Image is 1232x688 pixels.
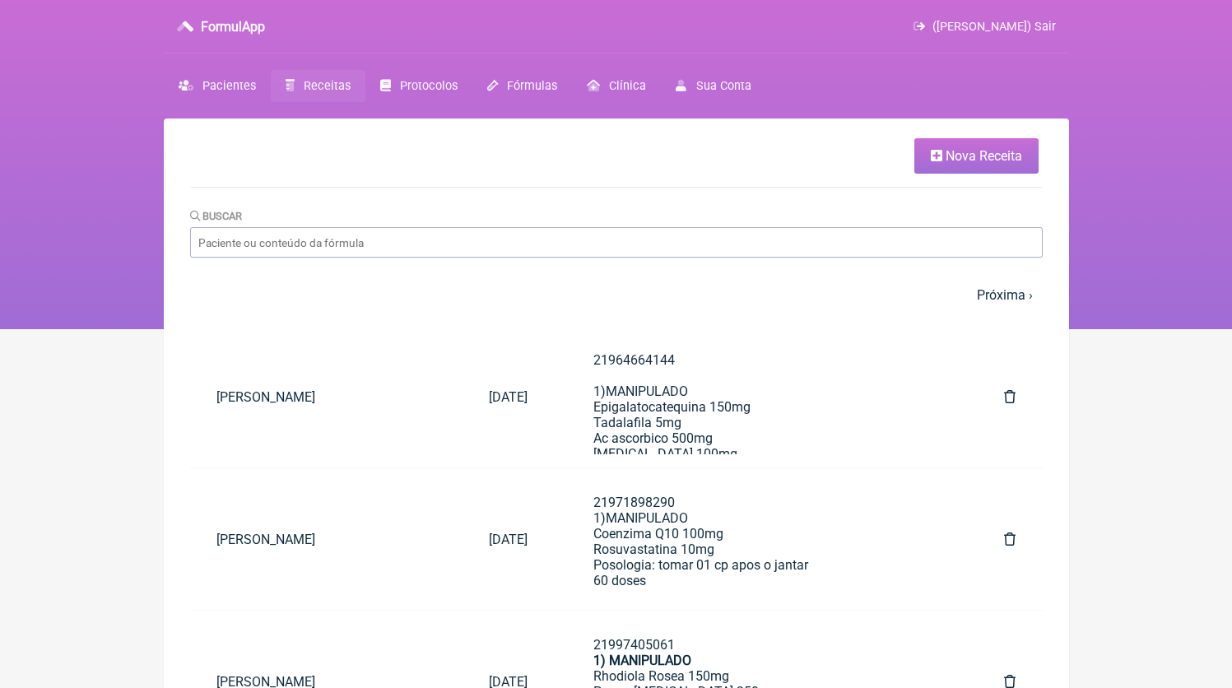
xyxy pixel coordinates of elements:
a: Protocolos [365,70,472,102]
span: Nova Receita [946,148,1022,164]
span: Protocolos [400,79,458,93]
span: Clínica [609,79,646,93]
span: Pacientes [202,79,256,93]
a: Nova Receita [914,138,1039,174]
a: [PERSON_NAME] [190,518,463,560]
input: Paciente ou conteúdo da fórmula [190,227,1043,258]
h3: FormulApp [201,19,265,35]
span: Receitas [304,79,351,93]
a: 219646641441)MANIPULADOEpigalatocatequina 150mgTadalafila 5mgAc ascorbico 500mg[MEDICAL_DATA] 100... [567,339,965,454]
nav: pager [190,277,1043,313]
a: 219718982901)MANIPULADOCoenzima Q10 100mgRosuvastatina 10mgPosologia: tomar 01 cp apos o jantar60... [567,481,965,597]
a: [DATE] [463,518,554,560]
strong: 1) MANIPULADO [593,653,691,668]
span: Sua Conta [696,79,751,93]
span: ([PERSON_NAME]) Sair [932,20,1056,34]
a: Pacientes [164,70,271,102]
a: ([PERSON_NAME]) Sair [914,20,1055,34]
div: 21997405061 [593,637,939,653]
a: Sua Conta [661,70,765,102]
a: Fórmulas [472,70,572,102]
a: Próxima › [977,287,1033,303]
a: [DATE] [463,376,554,418]
a: Clínica [572,70,661,102]
div: Rhodiola Rosea 150mg [593,668,939,684]
span: Fórmulas [507,79,557,93]
a: [PERSON_NAME] [190,376,463,418]
div: 21964664144 1)MANIPULADO Epigalatocatequina 150mg Tadalafila 5mg Ac ascorbico 500mg [MEDICAL_DATA... [593,352,939,602]
a: Receitas [271,70,365,102]
label: Buscar [190,210,243,222]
